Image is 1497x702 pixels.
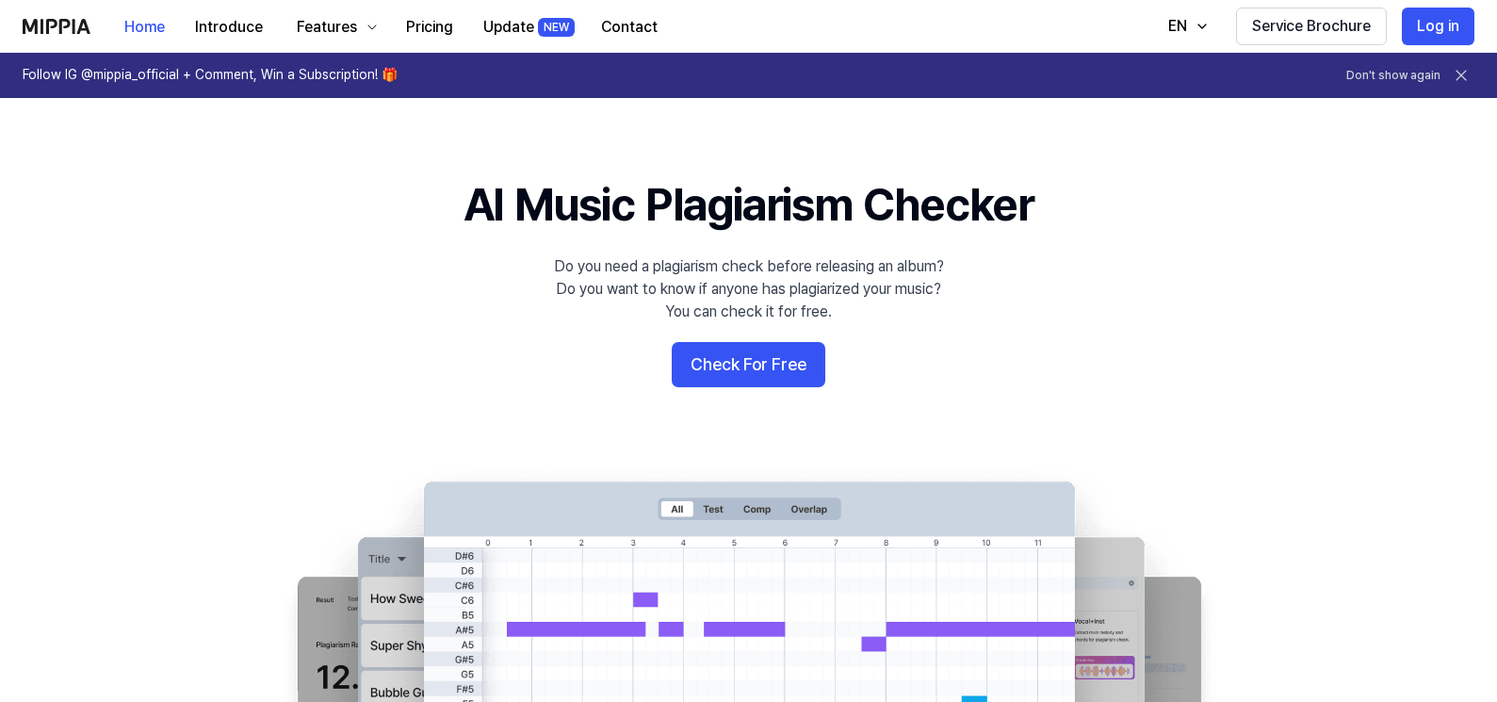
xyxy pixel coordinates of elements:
[1236,8,1387,45] button: Service Brochure
[109,8,180,46] button: Home
[586,8,673,46] button: Contact
[554,255,944,323] div: Do you need a plagiarism check before releasing an album? Do you want to know if anyone has plagi...
[1164,15,1191,38] div: EN
[1149,8,1221,45] button: EN
[468,8,586,46] button: UpdateNEW
[23,66,398,85] h1: Follow IG @mippia_official + Comment, Win a Subscription! 🎁
[109,1,180,53] a: Home
[278,8,391,46] button: Features
[468,1,586,53] a: UpdateNEW
[1346,68,1440,84] button: Don't show again
[672,342,825,387] button: Check For Free
[391,8,468,46] button: Pricing
[538,18,575,37] div: NEW
[1402,8,1474,45] button: Log in
[464,173,1033,237] h1: AI Music Plagiarism Checker
[180,8,278,46] button: Introduce
[23,19,90,34] img: logo
[293,16,361,39] div: Features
